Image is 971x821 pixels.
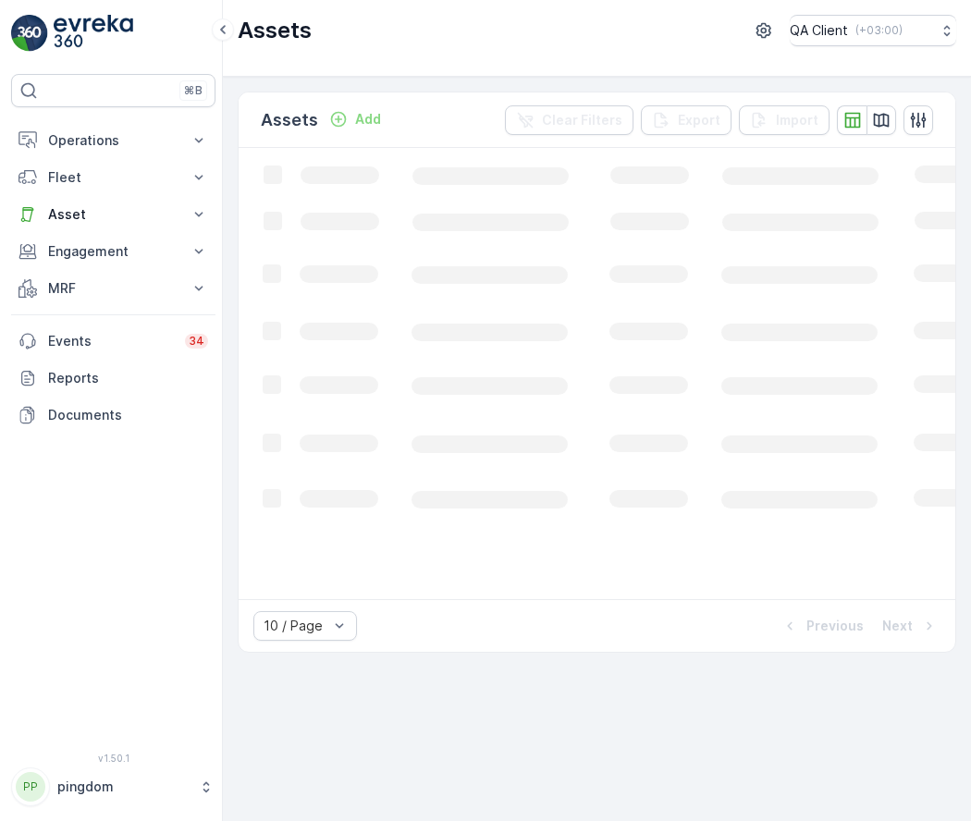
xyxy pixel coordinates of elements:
[355,110,381,129] p: Add
[54,15,133,52] img: logo_light-DOdMpM7g.png
[880,615,940,637] button: Next
[776,111,818,129] p: Import
[48,131,178,150] p: Operations
[739,105,830,135] button: Import
[779,615,866,637] button: Previous
[790,15,956,46] button: QA Client(+03:00)
[189,334,204,349] p: 34
[48,205,178,224] p: Asset
[855,23,903,38] p: ( +03:00 )
[505,105,633,135] button: Clear Filters
[16,772,45,802] div: PP
[678,111,720,129] p: Export
[261,107,318,133] p: Assets
[57,778,190,796] p: pingdom
[11,323,215,360] a: Events34
[641,105,731,135] button: Export
[48,406,208,424] p: Documents
[11,15,48,52] img: logo
[882,617,913,635] p: Next
[11,159,215,196] button: Fleet
[11,270,215,307] button: MRF
[48,279,178,298] p: MRF
[806,617,864,635] p: Previous
[48,168,178,187] p: Fleet
[11,122,215,159] button: Operations
[11,360,215,397] a: Reports
[322,108,388,130] button: Add
[11,233,215,270] button: Engagement
[790,21,848,40] p: QA Client
[11,397,215,434] a: Documents
[11,753,215,764] span: v 1.50.1
[542,111,622,129] p: Clear Filters
[11,767,215,806] button: PPpingdom
[184,83,203,98] p: ⌘B
[48,369,208,387] p: Reports
[48,332,174,350] p: Events
[238,16,312,45] p: Assets
[11,196,215,233] button: Asset
[48,242,178,261] p: Engagement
